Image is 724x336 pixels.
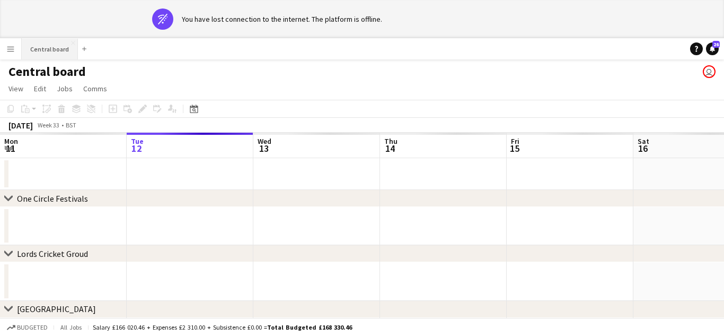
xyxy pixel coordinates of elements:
[66,121,76,129] div: BST
[22,39,78,59] button: Central board
[509,142,519,154] span: 15
[35,121,61,129] span: Week 33
[712,41,720,48] span: 26
[267,323,352,331] span: Total Budgeted £168 330.46
[703,65,716,78] app-user-avatar: Hayley Ekwubiri
[4,82,28,96] a: View
[383,142,398,154] span: 14
[3,142,18,154] span: 11
[182,14,382,24] div: You have lost connection to the internet. The platform is offline.
[17,304,96,314] div: [GEOGRAPHIC_DATA]
[5,322,49,333] button: Budgeted
[638,136,649,146] span: Sat
[79,82,111,96] a: Comms
[52,82,77,96] a: Jobs
[8,120,33,131] div: [DATE]
[17,193,88,204] div: One Circle Festivals
[8,64,86,80] h1: Central board
[58,323,84,331] span: All jobs
[17,324,48,331] span: Budgeted
[636,142,649,154] span: 16
[93,323,352,331] div: Salary £166 020.46 + Expenses £2 310.00 + Subsistence £0.00 =
[8,84,23,93] span: View
[4,136,18,146] span: Mon
[384,136,398,146] span: Thu
[129,142,144,154] span: 12
[131,136,144,146] span: Tue
[258,136,271,146] span: Wed
[83,84,107,93] span: Comms
[34,84,46,93] span: Edit
[17,248,88,259] div: Lords Cricket Groud
[256,142,271,154] span: 13
[706,42,719,55] a: 26
[511,136,519,146] span: Fri
[57,84,73,93] span: Jobs
[30,82,50,96] a: Edit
